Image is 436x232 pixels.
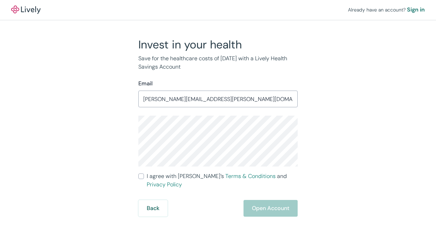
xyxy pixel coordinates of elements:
[11,6,41,14] a: LivelyLively
[147,172,298,189] span: I agree with [PERSON_NAME]’s and
[348,6,425,14] div: Already have an account?
[225,172,276,180] a: Terms & Conditions
[11,6,41,14] img: Lively
[138,200,168,217] button: Back
[138,79,153,88] label: Email
[147,181,182,188] a: Privacy Policy
[407,6,425,14] a: Sign in
[138,38,298,52] h2: Invest in your health
[138,54,298,71] p: Save for the healthcare costs of [DATE] with a Lively Health Savings Account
